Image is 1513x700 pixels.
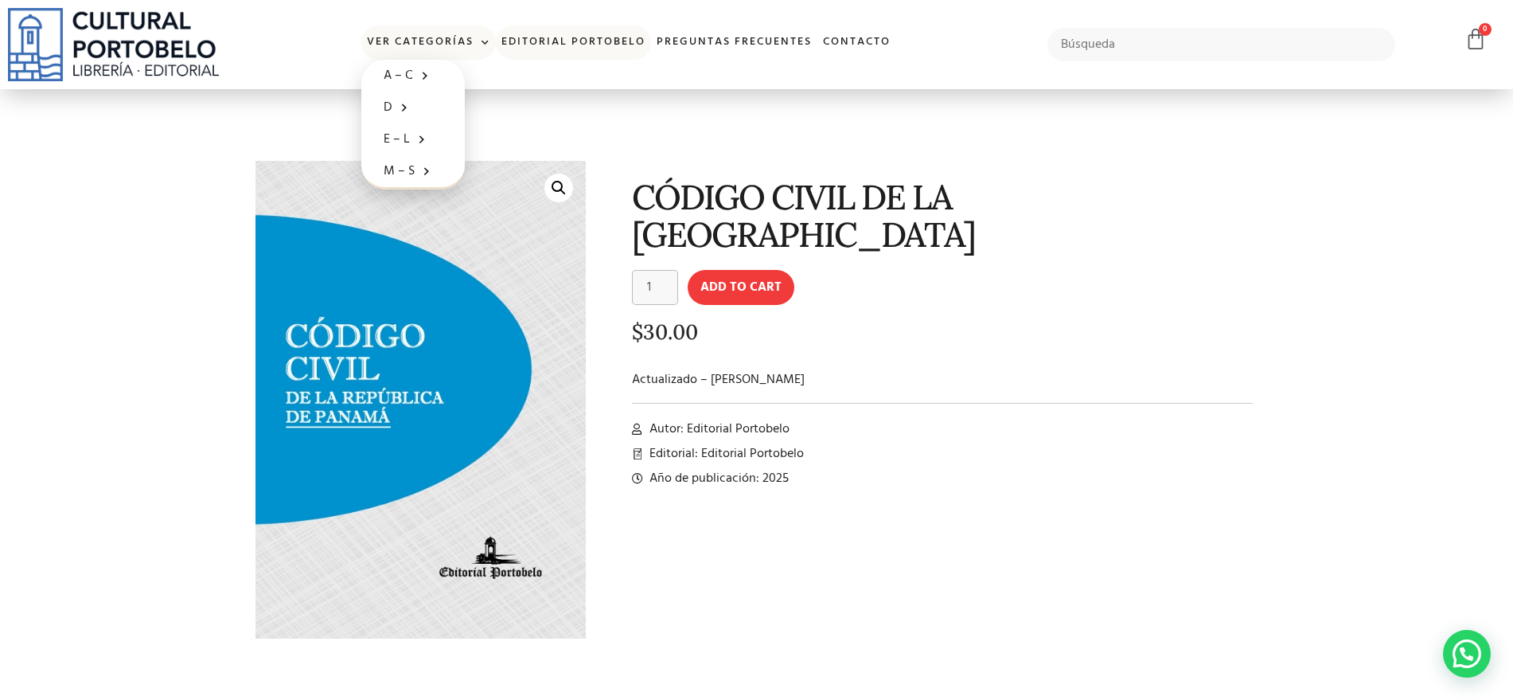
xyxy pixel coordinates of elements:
[632,270,678,305] input: Product quantity
[361,155,465,187] a: M – S
[645,444,804,463] span: Editorial: Editorial Portobelo
[817,25,896,60] a: Contacto
[361,25,496,60] a: Ver Categorías
[688,270,794,305] button: Add to cart
[361,60,465,92] a: A – C
[544,174,573,202] a: 🔍
[645,469,789,488] span: Año de publicación: 2025
[645,420,790,439] span: Autor: Editorial Portobelo
[632,319,698,345] bdi: 30.00
[361,123,465,155] a: E – L
[632,178,1254,254] h1: CÓDIGO CIVIL DE LA [GEOGRAPHIC_DATA]
[1464,28,1487,51] a: 0
[1479,23,1492,36] span: 0
[361,60,465,190] ul: Ver Categorías
[632,319,643,345] span: $
[651,25,817,60] a: Preguntas frecuentes
[632,370,1254,389] p: Actualizado – [PERSON_NAME]
[361,92,465,123] a: D
[496,25,651,60] a: Editorial Portobelo
[1047,28,1396,61] input: Búsqueda
[1443,630,1491,678] div: WhatsApp contact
